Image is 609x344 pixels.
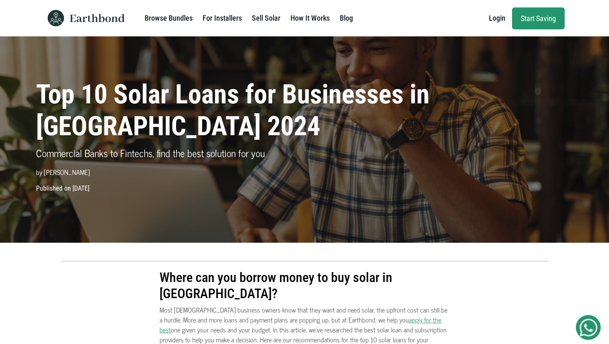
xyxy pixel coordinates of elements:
a: Browse Bundles [145,10,193,26]
a: Start Saving [512,7,565,29]
img: Get Started On Earthbond Via Whatsapp [580,319,597,337]
img: Earthbond icon logo [44,10,68,26]
a: Sell Solar [252,10,280,26]
p: by [PERSON_NAME] [36,167,436,177]
img: Earthbond text logo [70,14,125,22]
h1: Top 10 Solar Loans for Businesses in [GEOGRAPHIC_DATA] 2024 [36,79,436,143]
p: Commercial Banks to Fintechs, find the best solution for you [36,146,436,160]
a: Earthbond icon logo Earthbond text logo [44,3,125,33]
a: apply for the best [159,314,441,335]
a: How It Works [290,10,330,26]
h2: Where can you borrow money to buy solar in [GEOGRAPHIC_DATA]? [159,261,450,301]
p: Published on [DATE] [31,184,578,193]
a: Blog [340,10,353,26]
a: Login [489,10,505,26]
a: For Installers [203,10,242,26]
